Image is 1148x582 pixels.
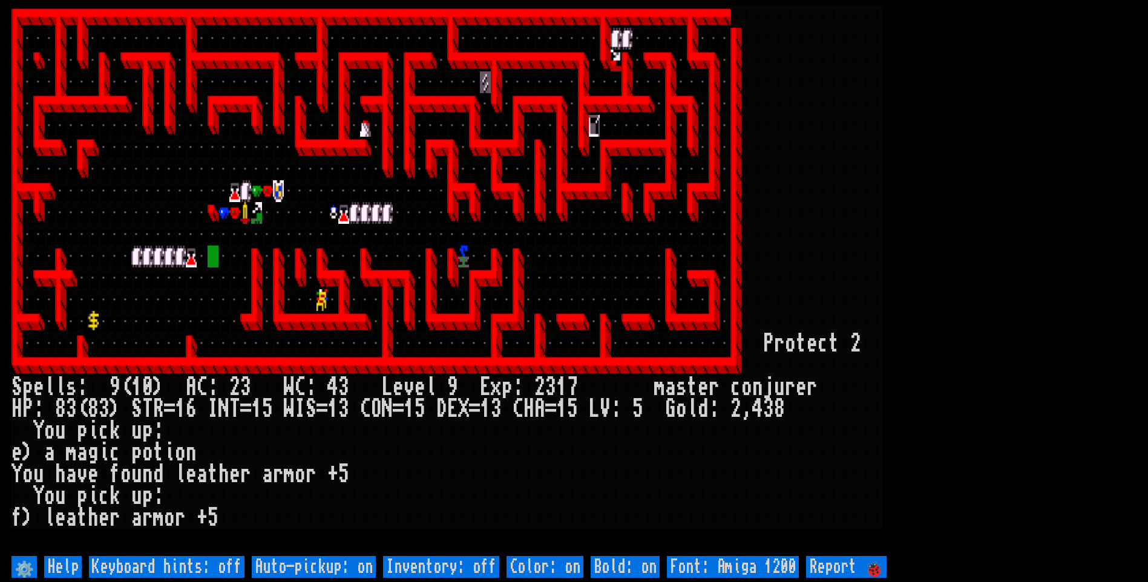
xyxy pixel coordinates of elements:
div: g [88,442,99,463]
div: l [44,507,55,529]
div: p [142,420,153,442]
div: = [469,398,480,420]
input: Bold: on [591,556,660,578]
div: h [218,463,229,485]
div: t [687,376,698,398]
div: L [589,398,600,420]
div: e [796,376,807,398]
div: p [77,420,88,442]
div: e [393,376,404,398]
div: m [284,463,295,485]
div: i [164,442,175,463]
div: 4 [752,398,763,420]
div: e [698,376,709,398]
div: o [120,463,131,485]
div: 2 [534,376,545,398]
div: u [55,420,66,442]
div: : [709,398,720,420]
div: p [131,442,142,463]
div: L [382,376,393,398]
div: C [197,376,208,398]
div: a [665,376,676,398]
div: 3 [240,376,251,398]
div: o [741,376,752,398]
div: t [796,333,807,355]
div: o [295,463,306,485]
div: t [77,507,88,529]
div: l [55,376,66,398]
div: s [676,376,687,398]
div: 5 [632,398,643,420]
div: r [240,463,251,485]
div: : [611,398,622,420]
div: a [77,442,88,463]
div: S [11,376,22,398]
div: r [774,333,785,355]
div: m [654,376,665,398]
div: 1 [556,398,567,420]
div: ) [110,398,120,420]
div: + [327,463,338,485]
div: o [676,398,687,420]
div: v [404,376,415,398]
div: r [110,507,120,529]
input: Inventory: off [383,556,499,578]
div: 2 [730,398,741,420]
div: Y [33,420,44,442]
div: 5 [262,398,273,420]
div: e [88,463,99,485]
div: 3 [545,376,556,398]
div: : [513,376,523,398]
div: T [229,398,240,420]
div: a [197,463,208,485]
div: a [131,507,142,529]
div: u [131,463,142,485]
div: = [164,398,175,420]
div: , [741,398,752,420]
input: Color: on [507,556,583,578]
div: C [360,398,371,420]
div: u [131,485,142,507]
div: 5 [338,463,349,485]
div: D [436,398,447,420]
input: Font: Amiga 1200 [667,556,799,578]
div: k [110,485,120,507]
div: P [22,398,33,420]
div: l [44,376,55,398]
div: Y [11,463,22,485]
div: 2 [850,333,861,355]
div: o [44,485,55,507]
div: X [458,398,469,420]
div: : [306,376,317,398]
div: u [33,463,44,485]
div: N [382,398,393,420]
div: c [110,442,120,463]
div: a [44,442,55,463]
div: h [88,507,99,529]
div: G [665,398,676,420]
div: W [284,376,295,398]
div: N [218,398,229,420]
div: I [295,398,306,420]
div: o [175,442,186,463]
div: c [818,333,828,355]
div: 9 [110,376,120,398]
div: e [55,507,66,529]
div: f [11,507,22,529]
div: 4 [327,376,338,398]
div: p [22,376,33,398]
div: c [99,485,110,507]
div: e [229,463,240,485]
div: n [186,442,197,463]
div: a [66,463,77,485]
div: a [66,507,77,529]
div: m [153,507,164,529]
div: E [480,376,491,398]
div: 1 [404,398,415,420]
div: 7 [567,376,578,398]
div: 1 [251,398,262,420]
div: 1 [480,398,491,420]
div: p [502,376,513,398]
div: c [730,376,741,398]
div: 1 [175,398,186,420]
